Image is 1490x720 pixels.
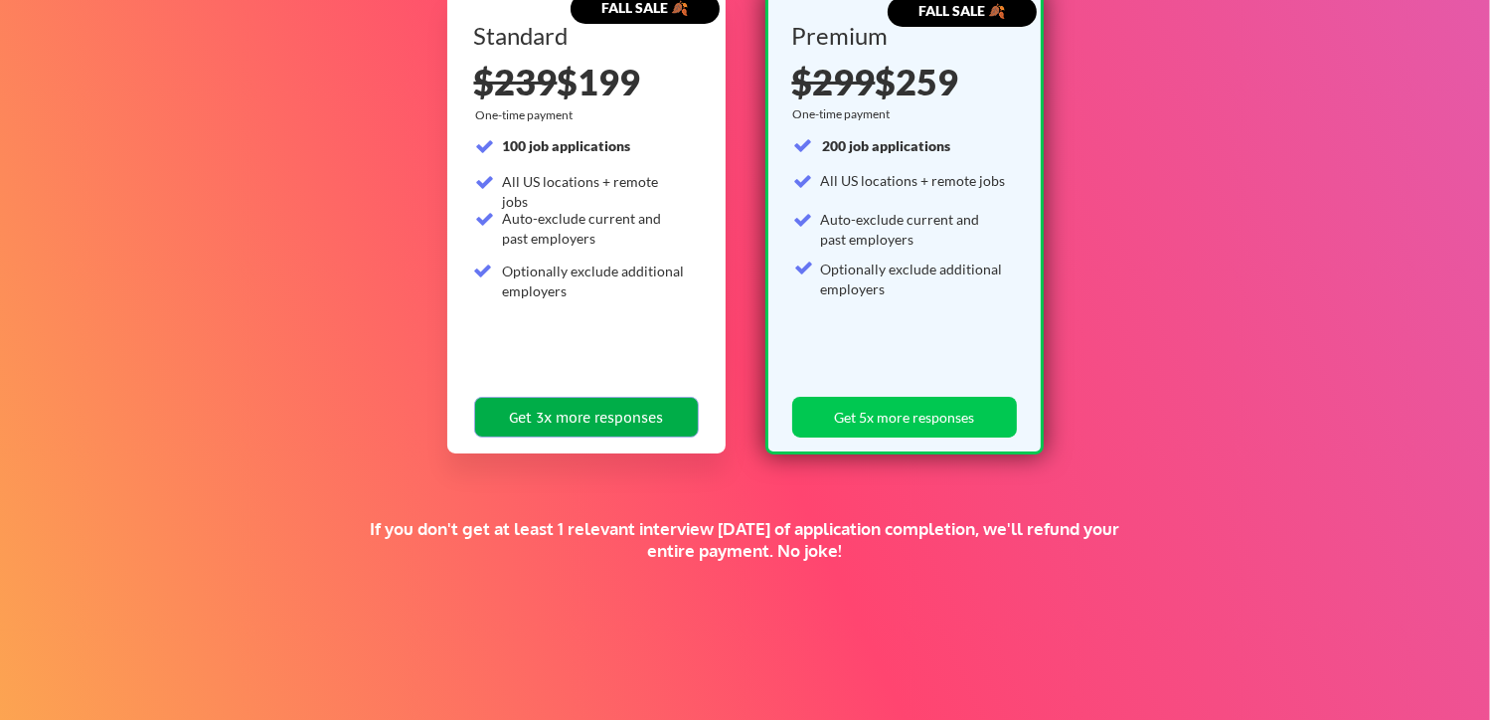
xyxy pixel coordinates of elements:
div: $199 [474,64,699,99]
div: Auto-exclude current and past employers [503,209,687,248]
div: One-time payment [793,106,898,122]
div: Optionally exclude additional employers [821,260,1006,298]
div: Auto-exclude current and past employers [821,210,1006,249]
button: Get 3x more responses [474,397,699,438]
strong: 200 job applications [823,137,951,154]
s: $299 [792,60,876,103]
div: Standard [474,24,692,48]
div: $259 [792,64,1011,99]
div: One-time payment [476,107,579,123]
div: All US locations + remote jobs [821,171,1006,191]
strong: 100 job applications [503,137,631,154]
s: $239 [474,60,558,103]
div: All US locations + remote jobs [503,172,687,211]
div: Premium [792,24,1011,48]
strong: FALL SALE 🍂 [918,2,1005,19]
button: Get 5x more responses [792,397,1017,438]
div: If you don't get at least 1 relevant interview [DATE] of application completion, we'll refund you... [345,518,1145,562]
div: Optionally exclude additional employers [503,262,687,300]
